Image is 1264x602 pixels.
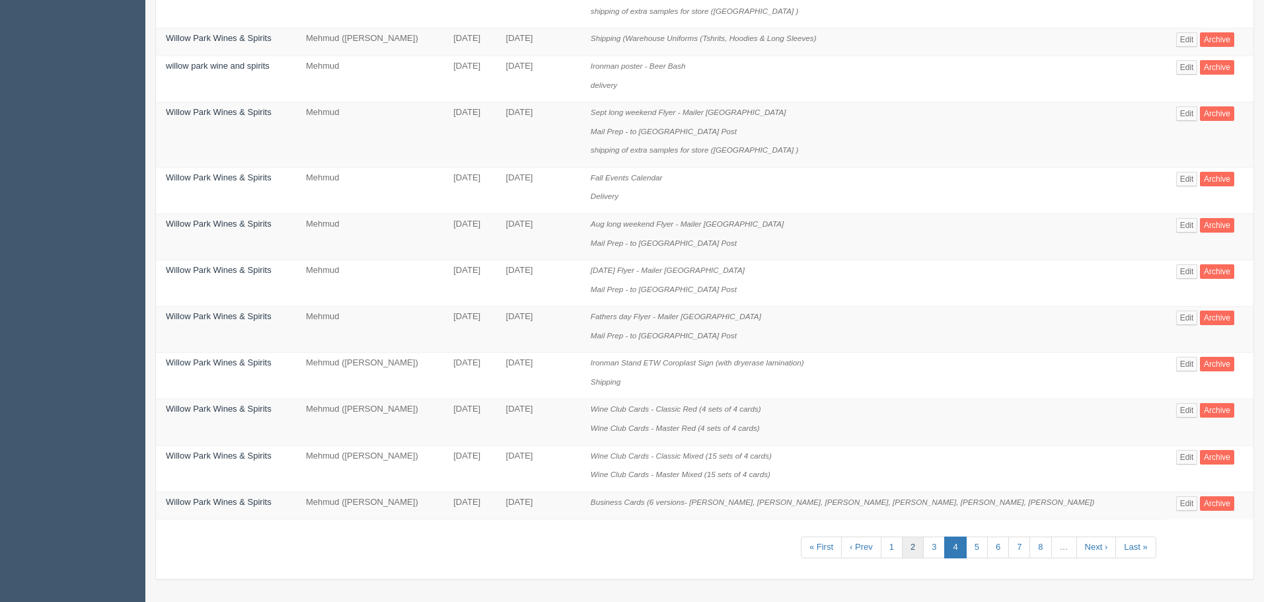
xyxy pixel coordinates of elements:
[1029,537,1051,558] a: 8
[591,424,760,432] i: Wine Club Cards - Master Red (4 sets of 4 cards)
[443,56,496,102] td: [DATE]
[591,108,786,116] i: Sept long weekend Flyer - Mailer [GEOGRAPHIC_DATA]
[296,260,443,307] td: Mehmud
[443,492,496,519] td: [DATE]
[296,492,443,519] td: Mehmud ([PERSON_NAME])
[591,34,817,42] i: Shipping (Warehouse Uniforms (Tshrits, Hoodies & Long Sleeves)
[166,265,272,275] a: Willow Park Wines & Spirits
[591,173,663,182] i: Fall Events Calendar
[166,33,272,43] a: Willow Park Wines & Spirits
[296,353,443,399] td: Mehmud ([PERSON_NAME])
[801,537,842,558] a: « First
[496,307,581,353] td: [DATE]
[496,399,581,445] td: [DATE]
[496,102,581,168] td: [DATE]
[966,537,988,558] a: 5
[1076,537,1117,558] a: Next ›
[881,537,903,558] a: 1
[443,28,496,56] td: [DATE]
[1200,357,1234,371] a: Archive
[591,61,686,70] i: Ironman poster - Beer Bash
[1176,172,1198,186] a: Edit
[496,445,581,492] td: [DATE]
[1176,60,1198,75] a: Edit
[1200,106,1234,121] a: Archive
[496,260,581,307] td: [DATE]
[591,81,617,89] i: delivery
[591,219,784,228] i: Aug long weekend Flyer - Mailer [GEOGRAPHIC_DATA]
[591,404,761,413] i: Wine Club Cards - Classic Red (4 sets of 4 cards)
[591,127,737,135] i: Mail Prep - to [GEOGRAPHIC_DATA] Post
[496,28,581,56] td: [DATE]
[443,260,496,307] td: [DATE]
[496,492,581,519] td: [DATE]
[166,497,272,507] a: Willow Park Wines & Spirits
[296,102,443,168] td: Mehmud
[1176,311,1198,325] a: Edit
[496,56,581,102] td: [DATE]
[591,145,799,154] i: shipping of extra samples for store ([GEOGRAPHIC_DATA] )
[166,451,272,461] a: Willow Park Wines & Spirits
[1200,172,1234,186] a: Archive
[1176,403,1198,418] a: Edit
[1176,357,1198,371] a: Edit
[591,470,770,478] i: Wine Club Cards - Master Mixed (15 sets of 4 cards)
[841,537,881,558] a: ‹ Prev
[296,56,443,102] td: Mehmud
[496,353,581,399] td: [DATE]
[166,61,270,71] a: willow park wine and spirits
[591,331,737,340] i: Mail Prep - to [GEOGRAPHIC_DATA] Post
[443,167,496,213] td: [DATE]
[443,445,496,492] td: [DATE]
[591,7,799,15] i: shipping of extra samples for store ([GEOGRAPHIC_DATA] )
[591,285,737,293] i: Mail Prep - to [GEOGRAPHIC_DATA] Post
[166,107,272,117] a: Willow Park Wines & Spirits
[1200,32,1234,47] a: Archive
[987,537,1009,558] a: 6
[443,399,496,445] td: [DATE]
[591,312,761,320] i: Fathers day Flyer - Mailer [GEOGRAPHIC_DATA]
[443,353,496,399] td: [DATE]
[166,357,272,367] a: Willow Park Wines & Spirits
[296,445,443,492] td: Mehmud ([PERSON_NAME])
[1200,450,1234,465] a: Archive
[496,213,581,260] td: [DATE]
[591,498,1094,506] i: Business Cards (6 versions- [PERSON_NAME], [PERSON_NAME], [PERSON_NAME], [PERSON_NAME], [PERSON_N...
[1200,311,1234,325] a: Archive
[591,358,804,367] i: Ironman Stand ETW Coroplast Sign (with dryerase lamination)
[1200,264,1234,279] a: Archive
[1176,106,1198,121] a: Edit
[1051,537,1077,558] a: …
[591,192,618,200] i: Delivery
[296,167,443,213] td: Mehmud
[1176,450,1198,465] a: Edit
[591,239,737,247] i: Mail Prep - to [GEOGRAPHIC_DATA] Post
[902,537,924,558] a: 2
[591,451,772,460] i: Wine Club Cards - Classic Mixed (15 sets of 4 cards)
[443,307,496,353] td: [DATE]
[1200,60,1234,75] a: Archive
[166,311,272,321] a: Willow Park Wines & Spirits
[443,213,496,260] td: [DATE]
[1200,496,1234,511] a: Archive
[1176,264,1198,279] a: Edit
[166,219,272,229] a: Willow Park Wines & Spirits
[1176,218,1198,233] a: Edit
[296,213,443,260] td: Mehmud
[1176,32,1198,47] a: Edit
[296,28,443,56] td: Mehmud ([PERSON_NAME])
[296,399,443,445] td: Mehmud ([PERSON_NAME])
[591,377,621,386] i: Shipping
[1200,218,1234,233] a: Archive
[591,266,745,274] i: [DATE] Flyer - Mailer [GEOGRAPHIC_DATA]
[1008,537,1030,558] a: 7
[944,537,966,558] a: 4
[296,307,443,353] td: Mehmud
[443,102,496,168] td: [DATE]
[1176,496,1198,511] a: Edit
[496,167,581,213] td: [DATE]
[1115,537,1156,558] a: Last »
[923,537,945,558] a: 3
[166,172,272,182] a: Willow Park Wines & Spirits
[166,404,272,414] a: Willow Park Wines & Spirits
